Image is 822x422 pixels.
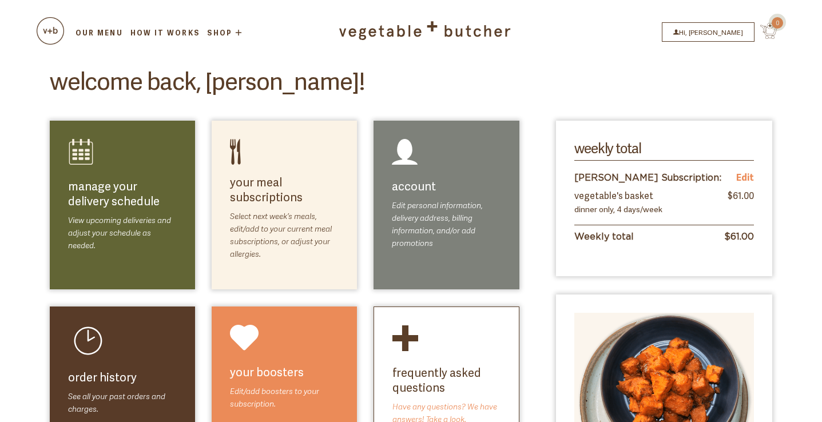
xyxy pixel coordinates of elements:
[574,139,755,156] h1: weekly Total
[574,171,721,186] p: [PERSON_NAME] Subscription:
[230,364,339,379] h3: your boosters
[129,27,201,38] a: How it Works
[736,170,754,185] a: Edit
[724,230,754,245] p: $61.00
[760,23,777,39] img: cart
[205,29,245,37] a: Shop
[68,389,177,415] p: See all your past orders and charges.
[50,65,773,93] h1: welcome back !
[772,17,783,29] span: 0
[392,364,501,394] h3: frequently asked questions
[755,30,777,41] a: 0
[574,230,634,245] p: Weekly total
[662,22,755,42] a: Hi, [PERSON_NAME]
[37,17,64,45] img: cart
[74,27,125,38] a: Our Menu
[230,209,339,260] p: Select next week’s meals, edit/add to your current meal subscriptions, or adjust your allergies.
[574,188,653,203] p: Vegetable's Basket
[392,198,501,249] p: Edit personal information, delivery address, billing information, and/or add promotions
[392,178,501,193] h3: account
[574,202,755,215] p: Dinner Only, 4 days/week
[68,139,94,165] img: icon
[374,121,519,289] a: account Edit personal information, delivery address, billing information, and/or add promotions
[728,188,754,203] p: $61.00
[50,121,196,289] a: icon manage your delivery schedule View upcoming deliveries and adjust your schedule as needed.
[230,174,339,204] h3: your meal subscriptions
[68,213,177,251] p: View upcoming deliveries and adjust your schedule as needed.
[68,178,177,208] h3: manage your delivery schedule
[196,61,359,97] span: , [PERSON_NAME]
[68,369,177,384] h3: order history
[230,384,339,409] p: Edit/add boosters to your subscription.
